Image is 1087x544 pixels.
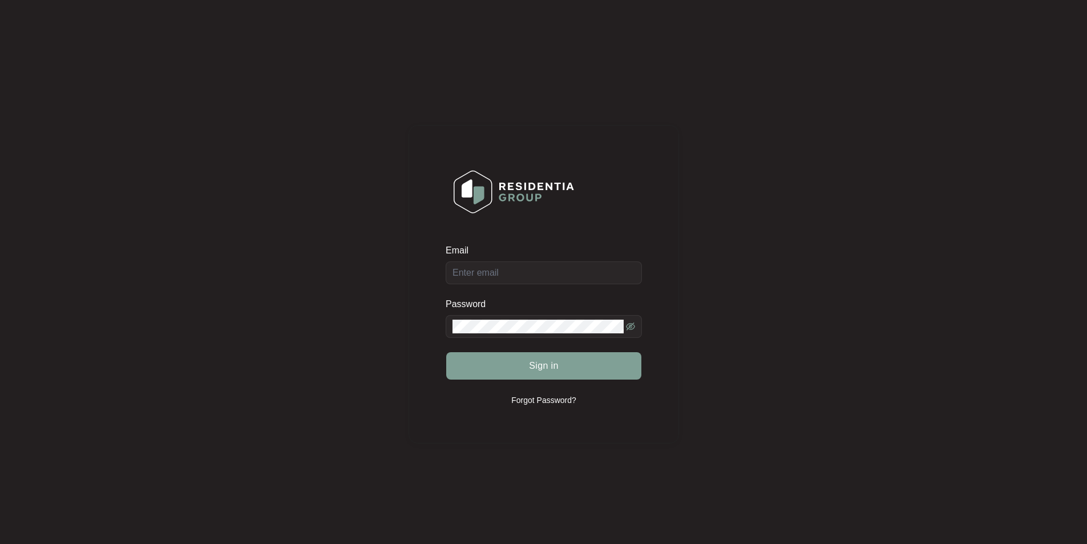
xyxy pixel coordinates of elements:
[511,394,576,406] p: Forgot Password?
[446,245,476,256] label: Email
[452,320,624,333] input: Password
[446,163,581,221] img: Login Logo
[626,322,635,331] span: eye-invisible
[529,359,559,373] span: Sign in
[446,352,641,380] button: Sign in
[446,299,494,310] label: Password
[446,261,642,284] input: Email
